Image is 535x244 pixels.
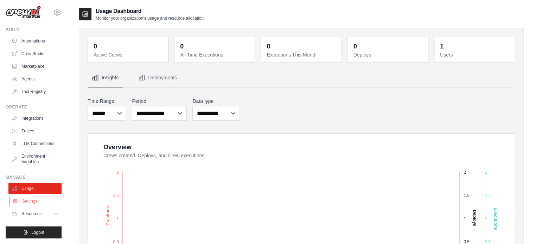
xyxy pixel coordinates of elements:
text: Deploys [472,210,477,226]
a: Traces [8,125,62,137]
button: Resources [8,208,62,219]
tspan: 1.5 [485,193,491,198]
a: Marketplace [8,61,62,72]
a: Agents [8,73,62,85]
span: Logout [31,230,44,235]
tspan: 1.5 [113,193,119,198]
text: Creations [106,206,110,225]
div: 0 [267,41,270,51]
dt: Crews created, Deploys, and Crew executions [103,152,506,159]
a: Usage [8,183,62,194]
a: LLM Connections [8,138,62,149]
dt: Executions This Month [267,51,337,58]
label: Period [132,98,187,105]
div: 0 [180,41,184,51]
tspan: 2 [464,170,466,174]
a: Environment Variables [8,151,62,167]
text: Executions [493,207,498,230]
dt: Users [440,51,510,58]
tspan: 1 [485,216,487,221]
nav: Tabs [88,68,515,87]
a: Crew Studio [8,48,62,59]
div: Widget de chat [500,210,535,244]
a: Integrations [8,113,62,124]
button: Logout [6,226,62,238]
div: 0 [354,41,357,51]
tspan: 1.5 [464,193,470,198]
label: Time Range [88,98,126,105]
button: Insights [88,68,123,87]
dt: Deploys [354,51,424,58]
button: Deployments [134,68,181,87]
img: Logo [6,6,41,19]
a: Settings [9,196,62,207]
tspan: 2 [116,170,119,174]
div: Build [6,27,62,33]
label: Data type [192,98,240,105]
h2: Usage Dashboard [96,7,204,15]
dt: Active Crews [94,51,164,58]
tspan: 1 [116,216,119,221]
div: Operate [6,104,62,110]
dt: All Time Executions [180,51,250,58]
a: Automations [8,35,62,47]
tspan: 2 [485,170,487,174]
p: Monitor your organization's usage and resource allocation [96,15,204,21]
div: 0 [94,41,97,51]
iframe: Chat Widget [500,210,535,244]
a: Tool Registry [8,86,62,97]
div: Manage [6,174,62,180]
span: Resources [21,211,42,217]
div: Overview [103,142,132,152]
tspan: 1 [464,216,466,221]
div: 1 [440,41,444,51]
